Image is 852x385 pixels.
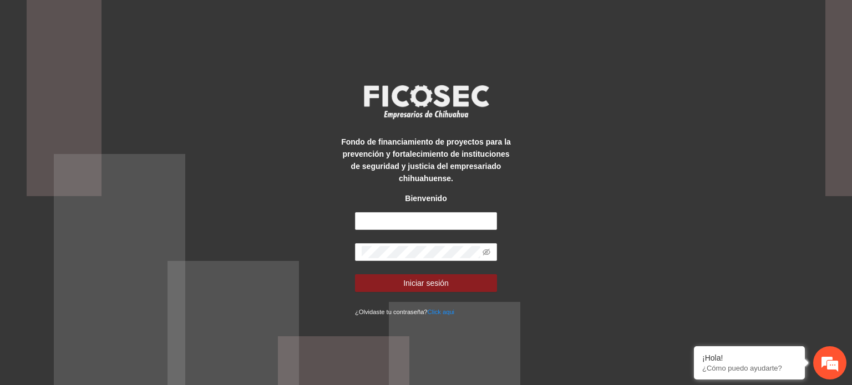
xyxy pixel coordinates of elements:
div: ¡Hola! [702,353,797,362]
small: ¿Olvidaste tu contraseña? [355,309,454,315]
span: Iniciar sesión [403,277,449,289]
button: Iniciar sesión [355,274,497,292]
span: eye-invisible [483,248,490,256]
strong: Bienvenido [405,194,447,203]
p: ¿Cómo puedo ayudarte? [702,364,797,372]
a: Click aqui [428,309,455,315]
img: logo [357,81,495,122]
strong: Fondo de financiamiento de proyectos para la prevención y fortalecimiento de instituciones de seg... [341,137,511,183]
